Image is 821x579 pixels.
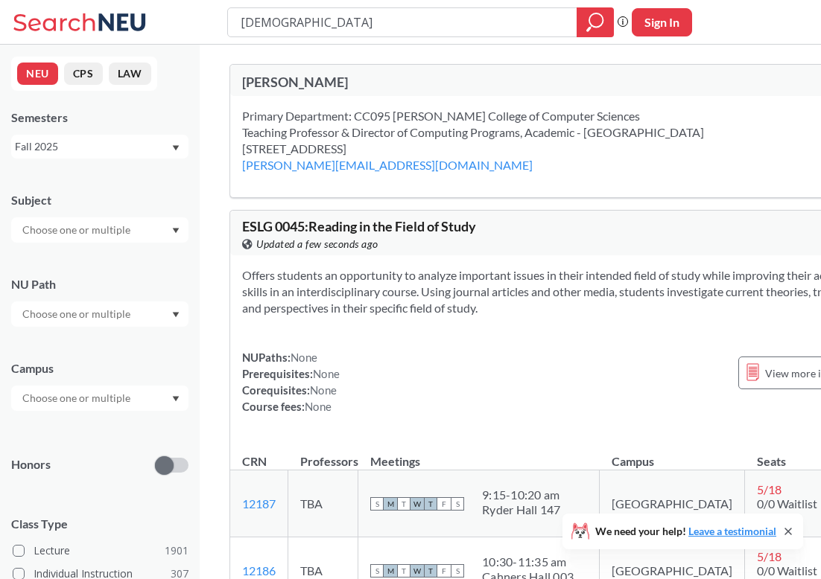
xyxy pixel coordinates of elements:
span: S [370,564,384,578]
a: 12186 [242,563,276,578]
div: NU Path [11,276,188,292]
span: M [384,497,397,511]
button: CPS [64,63,103,85]
span: ESLG 0045 : Reading in the Field of Study [242,218,476,234]
span: W [410,497,424,511]
div: Primary Department: CC095 [PERSON_NAME] College of Computer Sciences Teaching Professor & Directo... [242,108,741,141]
a: 12187 [242,496,276,511]
th: Professors [288,438,358,470]
svg: magnifying glass [586,12,604,33]
div: Semesters [11,109,188,126]
span: None [310,383,337,397]
a: Leave a testimonial [688,525,776,537]
span: T [397,564,410,578]
span: None [313,367,340,380]
div: Dropdown arrow [11,386,188,411]
svg: Dropdown arrow [172,145,180,151]
div: Fall 2025 [15,138,171,155]
div: [STREET_ADDRESS] [242,141,570,173]
span: Updated a few seconds ago [256,236,378,252]
td: TBA [288,470,358,537]
span: 1901 [165,543,188,559]
div: Subject [11,192,188,208]
input: Choose one or multiple [15,389,140,407]
span: 5 / 18 [757,549,782,563]
th: Campus [600,438,745,470]
div: Fall 2025Dropdown arrow [11,135,188,159]
div: Campus [11,360,188,377]
svg: Dropdown arrow [172,396,180,402]
span: T [424,497,437,511]
div: Dropdown arrow [11,301,188,327]
div: Dropdown arrow [11,217,188,243]
button: LAW [109,63,151,85]
span: S [370,497,384,511]
div: magnifying glass [577,7,614,37]
label: Lecture [13,541,188,560]
span: F [437,497,451,511]
div: Ryder Hall 147 [482,502,561,517]
td: [GEOGRAPHIC_DATA] [600,470,745,537]
span: T [424,564,437,578]
span: Class Type [11,516,188,532]
p: Honors [11,456,51,473]
span: T [397,497,410,511]
span: 0/0 Waitlist Seats [757,496,817,525]
div: CRN [242,453,267,470]
button: Sign In [632,8,692,36]
svg: Dropdown arrow [172,312,180,318]
span: None [291,351,317,364]
input: Choose one or multiple [15,305,140,323]
a: [PERSON_NAME][EMAIL_ADDRESS][DOMAIN_NAME] [242,158,533,172]
span: W [410,564,424,578]
th: Meetings [358,438,600,470]
div: NUPaths: Prerequisites: Corequisites: Course fees: [242,349,340,415]
span: None [305,400,332,413]
div: 10:30 - 11:35 am [482,554,574,569]
div: [PERSON_NAME] [242,74,575,90]
span: M [384,564,397,578]
span: S [451,564,464,578]
span: 5 / 18 [757,482,782,496]
button: NEU [17,63,58,85]
span: F [437,564,451,578]
span: We need your help! [595,526,776,537]
input: Class, professor, course number, "phrase" [239,10,566,35]
input: Choose one or multiple [15,221,140,239]
div: 9:15 - 10:20 am [482,487,561,502]
svg: Dropdown arrow [172,228,180,234]
span: S [451,497,464,511]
